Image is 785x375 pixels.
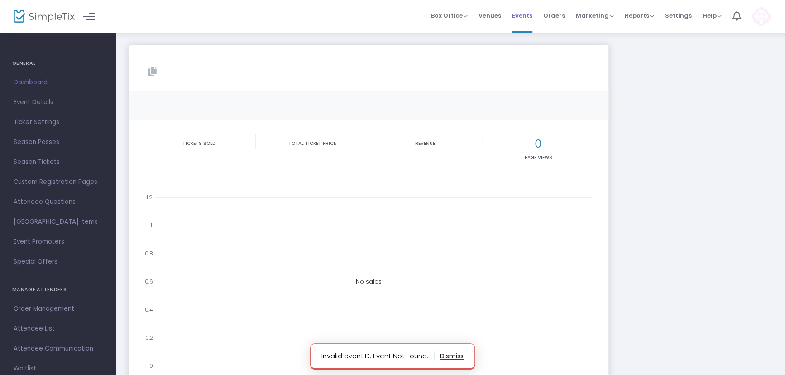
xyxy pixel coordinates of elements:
[479,4,501,27] span: Venues
[371,140,480,147] p: Revenue
[14,323,102,335] span: Attendee List
[431,11,468,20] span: Box Office
[484,154,594,161] p: Page Views
[625,11,654,20] span: Reports
[14,96,102,108] span: Event Details
[12,54,103,72] h4: GENERAL
[14,216,102,228] span: [GEOGRAPHIC_DATA] Items
[543,4,565,27] span: Orders
[143,191,595,372] div: No sales
[14,77,102,88] span: Dashboard
[258,140,367,147] p: Total Ticket Price
[440,349,464,363] button: dismiss
[14,256,102,268] span: Special Offers
[703,11,722,20] span: Help
[321,349,434,363] p: Invalid eventID. Event Not Found.
[484,137,594,151] h2: 0
[14,303,102,315] span: Order Management
[144,140,254,147] p: Tickets sold
[14,136,102,148] span: Season Passes
[14,363,102,375] span: Waitlist
[14,116,102,128] span: Ticket Settings
[14,156,102,168] span: Season Tickets
[512,4,532,27] span: Events
[576,11,614,20] span: Marketing
[665,4,692,27] span: Settings
[14,236,102,248] span: Event Promoters
[12,281,103,299] h4: MANAGE ATTENDEES
[14,196,102,208] span: Attendee Questions
[14,176,102,188] span: Custom Registration Pages
[14,343,102,355] span: Attendee Communication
